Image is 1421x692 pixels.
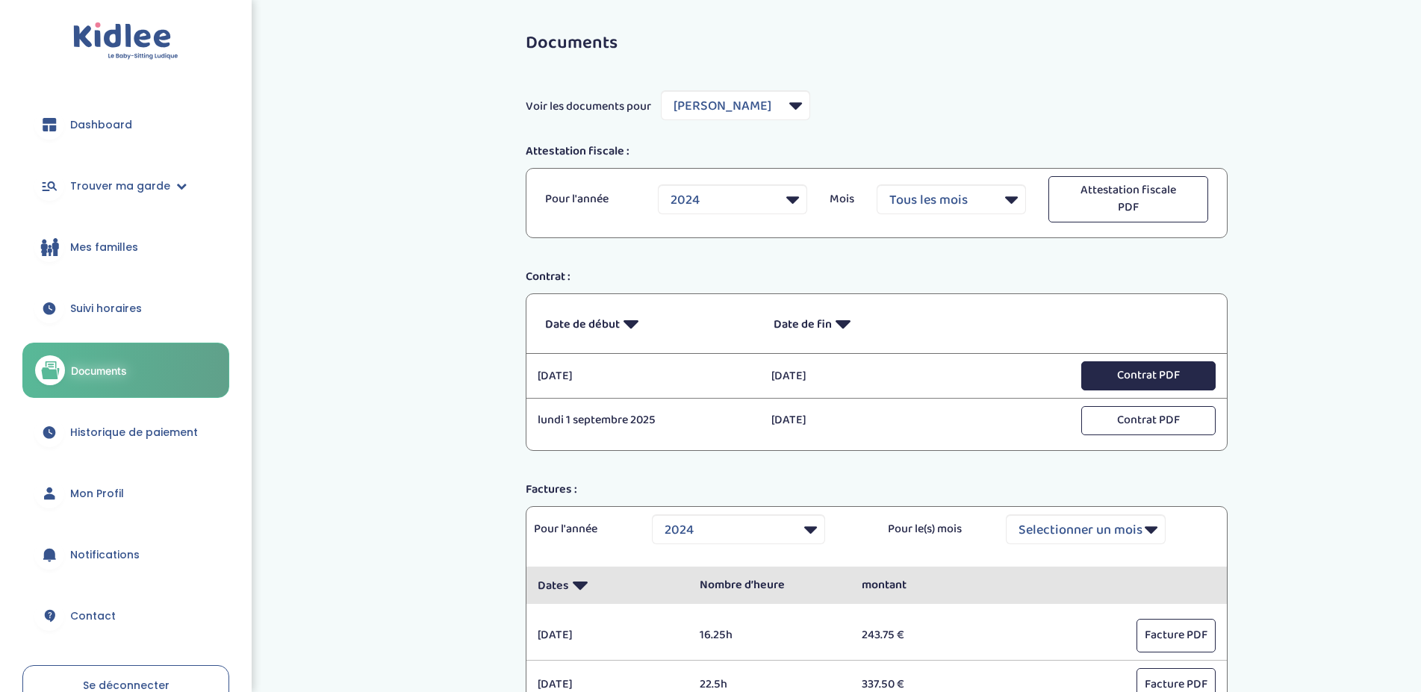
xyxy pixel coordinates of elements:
a: Dashboard [22,98,229,152]
button: Attestation fiscale PDF [1048,176,1208,222]
p: Nombre d’heure [700,576,839,594]
p: Date de début [545,305,751,342]
span: Voir les documents pour [526,98,651,116]
a: Mon Profil [22,467,229,520]
a: Contact [22,589,229,643]
span: Notifications [70,547,140,563]
span: Dashboard [70,117,132,133]
p: Mois [830,190,854,208]
a: Mes familles [22,220,229,274]
button: Facture PDF [1137,619,1216,652]
p: [DATE] [771,367,983,385]
a: Historique de paiement [22,405,229,459]
a: Facture PDF [1137,626,1216,643]
span: Mon Profil [70,486,124,502]
span: Contact [70,608,116,624]
span: Trouver ma garde [70,178,170,194]
span: Suivi horaires [70,301,142,317]
span: Mes familles [70,240,138,255]
img: logo.svg [73,22,178,60]
p: Pour le(s) mois [888,520,983,538]
p: Date de fin [774,305,980,342]
p: [DATE] [538,626,677,644]
p: 243.75 € [862,626,1001,644]
a: Documents [22,343,229,398]
div: Factures : [514,481,1239,499]
div: Attestation fiscale : [514,143,1239,160]
button: Contrat PDF [1081,361,1216,390]
p: montant [862,576,1001,594]
span: Documents [71,363,127,378]
a: Trouver ma garde [22,159,229,213]
a: Facture PDF [1137,676,1216,692]
p: [DATE] [771,411,983,429]
a: Contrat PDF [1081,367,1216,384]
a: Notifications [22,528,229,582]
div: Contrat : [514,268,1239,286]
h3: Documents [526,34,1228,53]
a: Contrat PDF [1081,412,1216,428]
p: lundi 1 septembre 2025 [538,411,749,429]
span: Historique de paiement [70,425,198,440]
p: Pour l'année [534,520,629,538]
button: Contrat PDF [1081,406,1216,435]
p: [DATE] [538,367,749,385]
a: Suivi horaires [22,281,229,335]
p: Dates [538,567,677,603]
p: 16.25h [700,626,839,644]
p: Pour l'année [545,190,635,208]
